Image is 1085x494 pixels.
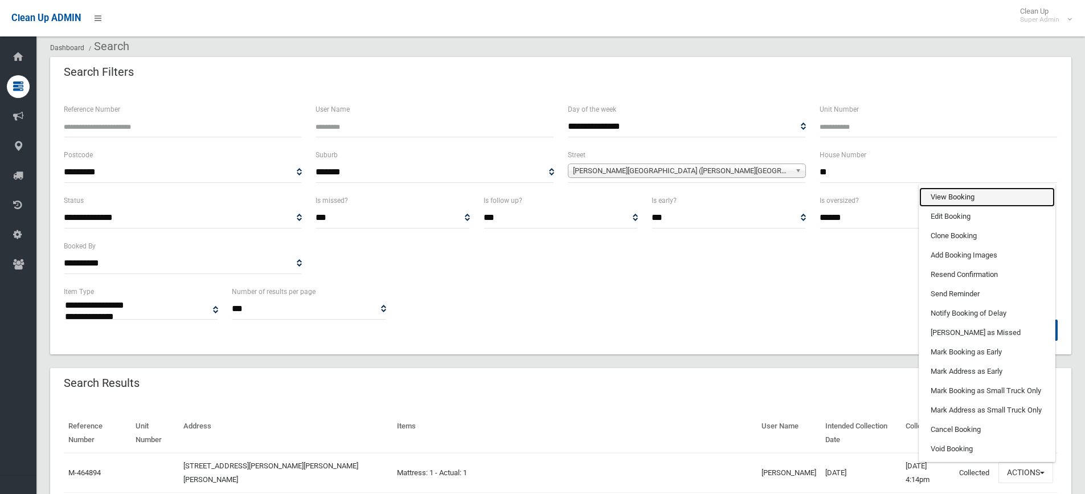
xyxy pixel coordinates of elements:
span: [PERSON_NAME][GEOGRAPHIC_DATA] ([PERSON_NAME][GEOGRAPHIC_DATA][PERSON_NAME]) [573,164,791,178]
button: Actions [998,462,1053,483]
a: Cancel Booking [919,420,1055,439]
th: Address [179,414,392,453]
a: Void Booking [919,439,1055,459]
a: [PERSON_NAME] as Missed [919,323,1055,342]
td: Collected [955,453,994,493]
a: Dashboard [50,44,84,52]
th: User Name [757,414,821,453]
th: Reference Number [64,414,131,453]
label: Item Type [64,285,94,298]
label: User Name [316,103,350,116]
label: Suburb [316,149,338,161]
label: Is early? [652,194,677,207]
th: Collected At [901,414,955,453]
a: Clone Booking [919,226,1055,246]
a: Mark Booking as Early [919,342,1055,362]
a: Notify Booking of Delay [919,304,1055,323]
a: Mark Address as Early [919,362,1055,381]
a: M-464894 [68,468,101,477]
a: View Booking [919,187,1055,207]
li: Search [86,36,129,57]
th: Items [392,414,757,453]
a: Resend Confirmation [919,265,1055,284]
td: Mattress: 1 - Actual: 1 [392,453,757,493]
header: Search Results [50,372,153,394]
a: Mark Booking as Small Truck Only [919,381,1055,401]
td: [DATE] 4:14pm [901,453,955,493]
span: Clean Up ADMIN [11,13,81,23]
label: Status [64,194,84,207]
label: Number of results per page [232,285,316,298]
label: Is oversized? [820,194,859,207]
a: [STREET_ADDRESS][PERSON_NAME][PERSON_NAME][PERSON_NAME] [183,462,358,484]
td: [DATE] [821,453,902,493]
label: Is follow up? [484,194,522,207]
a: Mark Address as Small Truck Only [919,401,1055,420]
label: Reference Number [64,103,120,116]
td: [PERSON_NAME] [757,453,821,493]
a: Send Reminder [919,284,1055,304]
th: Unit Number [131,414,179,453]
th: Intended Collection Date [821,414,902,453]
label: Is missed? [316,194,348,207]
label: Unit Number [820,103,859,116]
small: Super Admin [1020,15,1059,24]
header: Search Filters [50,61,148,83]
label: Booked By [64,240,96,252]
label: Street [568,149,586,161]
label: Day of the week [568,103,616,116]
a: Add Booking Images [919,246,1055,265]
label: Postcode [64,149,93,161]
span: Clean Up [1014,7,1071,24]
label: House Number [820,149,866,161]
a: Edit Booking [919,207,1055,226]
